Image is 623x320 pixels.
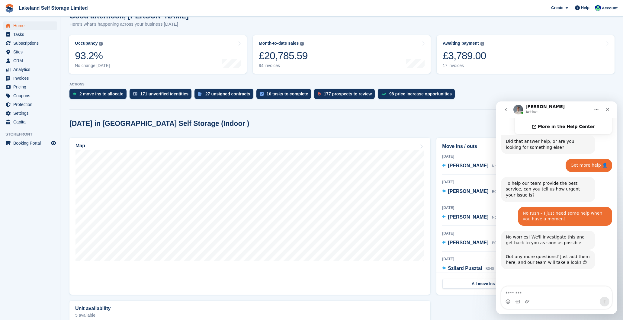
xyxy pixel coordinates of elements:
a: [PERSON_NAME] B036 [442,239,500,247]
span: B036 [492,241,500,245]
div: Month-to-date sales [259,41,299,46]
a: All move ins [442,279,524,289]
a: Preview store [50,139,57,147]
span: B048 [492,190,500,194]
span: [PERSON_NAME] [448,240,488,245]
span: Not allocated [492,164,513,168]
span: Invoices [13,74,50,82]
div: 10 tasks to complete [267,91,308,96]
a: menu [3,100,57,109]
div: 171 unverified identities [140,91,189,96]
div: [DATE] [442,205,608,210]
img: icon-info-grey-7440780725fd019a000dd9b08b2336e03edf1995a4989e88bcd33f0948082b44.svg [300,42,304,46]
div: Occupancy [75,41,98,46]
h2: Move ins / outs [442,143,608,150]
div: Awaiting payment [443,41,479,46]
div: [DATE] [442,154,608,159]
span: Subscriptions [13,39,50,47]
span: Protection [13,100,50,109]
a: [PERSON_NAME] B048 [442,188,500,196]
div: 93.2% [75,50,110,62]
a: menu [3,65,57,74]
img: prospect-51fa495bee0391a8d652442698ab0144808aea92771e9ea1ae160a38d050c398.svg [318,92,321,96]
h2: Unit availability [75,306,111,311]
a: Szilard Pusztai B040 [442,265,494,273]
a: [PERSON_NAME] Not allocated [442,162,513,170]
div: £20,785.59 [259,50,308,62]
img: icon-info-grey-7440780725fd019a000dd9b08b2336e03edf1995a4989e88bcd33f0948082b44.svg [480,42,484,46]
span: [PERSON_NAME] [448,189,488,194]
div: [DATE] [442,256,608,262]
span: B040 [486,267,494,271]
div: 98 price increase opportunities [389,91,452,96]
img: icon-info-grey-7440780725fd019a000dd9b08b2336e03edf1995a4989e88bcd33f0948082b44.svg [99,42,103,46]
a: 2 move ins to allocate [69,89,130,102]
span: Not allocated [492,215,513,219]
span: [PERSON_NAME] [448,214,488,219]
a: [PERSON_NAME] Not allocated [442,213,513,221]
p: Here's what's happening across your business [DATE] [69,21,189,28]
span: Create [551,5,563,11]
span: Settings [13,109,50,117]
a: Month-to-date sales £20,785.59 94 invoices [253,35,431,74]
div: [DATE] [442,231,608,236]
a: Awaiting payment £3,789.00 17 invoices [437,35,615,74]
a: menu [3,91,57,100]
a: menu [3,30,57,39]
h2: Map [75,143,85,149]
img: move_ins_to_allocate_icon-fdf77a2bb77ea45bf5b3d319d69a93e2d87916cf1d5bf7949dd705db3b84f3ca.svg [73,92,76,96]
span: CRM [13,56,50,65]
a: menu [3,39,57,47]
a: 171 unverified identities [130,89,195,102]
a: menu [3,139,57,147]
img: price_increase_opportunities-93ffe204e8149a01c8c9dc8f82e8f89637d9d84a8eef4429ea346261dce0b2c0.svg [381,93,386,95]
span: Analytics [13,65,50,74]
span: Help [581,5,589,11]
p: ACTIONS [69,82,614,86]
a: 27 unsigned contracts [194,89,256,102]
div: 17 invoices [443,63,486,68]
div: 27 unsigned contracts [205,91,250,96]
div: 177 prospects to review [324,91,372,96]
a: Map [69,138,430,295]
div: 2 move ins to allocate [79,91,124,96]
span: Home [13,21,50,30]
a: menu [3,118,57,126]
div: No change [DATE] [75,63,110,68]
span: Booking Portal [13,139,50,147]
img: verify_identity-adf6edd0f0f0b5bbfe63781bf79b02c33cf7c696d77639b501bdc392416b5a36.svg [133,92,137,96]
span: [PERSON_NAME] [448,163,488,168]
img: task-75834270c22a3079a89374b754ae025e5fb1db73e45f91037f5363f120a921f8.svg [260,92,264,96]
span: Pricing [13,83,50,91]
iframe: Intercom live chat [496,101,617,314]
img: contract_signature_icon-13c848040528278c33f63329250d36e43548de30e8caae1d1a13099fd9432cc5.svg [198,92,202,96]
div: 94 invoices [259,63,308,68]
